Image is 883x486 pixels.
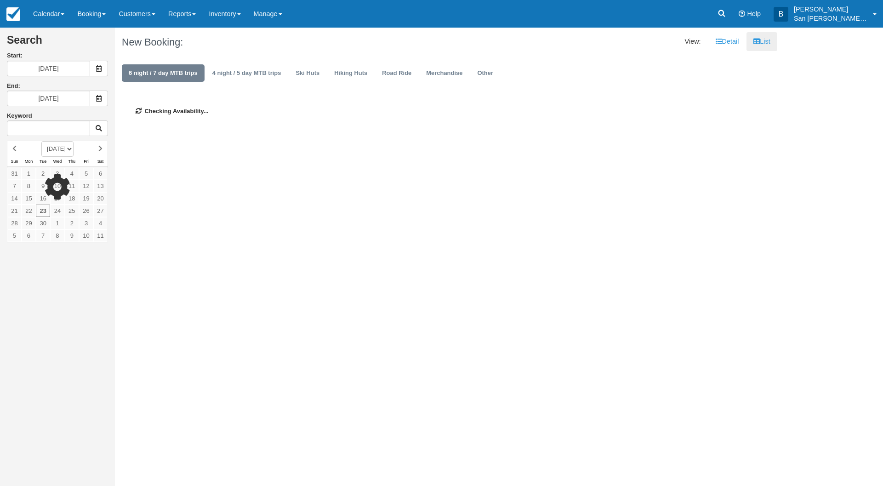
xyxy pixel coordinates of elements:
a: 6 night / 7 day MTB trips [122,64,205,82]
li: View: [678,32,708,51]
p: [PERSON_NAME] [794,5,867,14]
label: End: [7,82,20,89]
a: List [746,32,777,51]
label: Keyword [7,112,32,119]
div: B [774,7,788,22]
h1: New Booking: [122,37,439,48]
a: Merchandise [419,64,469,82]
i: Help [739,11,745,17]
a: Ski Huts [289,64,326,82]
button: Keyword Search [90,120,108,136]
p: San [PERSON_NAME] Hut Systems [794,14,867,23]
a: Road Ride [375,64,418,82]
span: Help [747,10,761,17]
label: Start: [7,51,108,60]
a: Other [470,64,500,82]
a: 23 [36,205,50,217]
img: checkfront-main-nav-mini-logo.png [6,7,20,21]
div: Checking Availability... [122,93,770,130]
a: 4 night / 5 day MTB trips [205,64,288,82]
a: Hiking Huts [327,64,374,82]
a: Detail [709,32,746,51]
h2: Search [7,34,108,51]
